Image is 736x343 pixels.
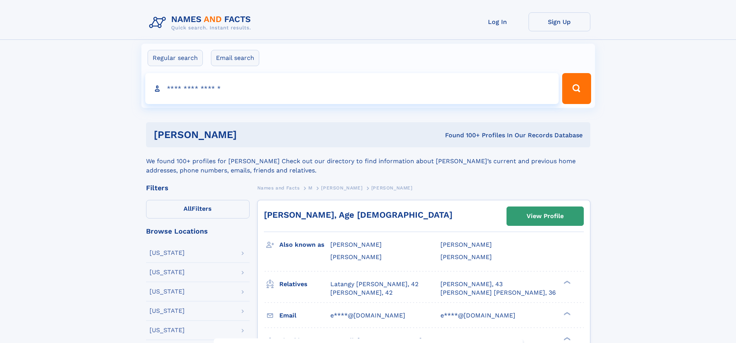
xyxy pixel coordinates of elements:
[330,280,418,288] a: Latangy [PERSON_NAME], 42
[330,288,393,297] a: [PERSON_NAME], 42
[341,131,583,140] div: Found 100+ Profiles In Our Records Database
[562,73,591,104] button: Search Button
[257,183,300,193] a: Names and Facts
[146,228,250,235] div: Browse Locations
[527,207,564,225] div: View Profile
[330,241,382,248] span: [PERSON_NAME]
[154,130,341,140] h1: [PERSON_NAME]
[529,12,590,31] a: Sign Up
[308,185,313,191] span: M
[150,288,185,295] div: [US_STATE]
[330,253,382,261] span: [PERSON_NAME]
[184,205,192,212] span: All
[211,50,259,66] label: Email search
[371,185,413,191] span: [PERSON_NAME]
[279,309,330,322] h3: Email
[150,327,185,333] div: [US_STATE]
[150,250,185,256] div: [US_STATE]
[440,280,503,288] a: [PERSON_NAME], 43
[440,288,556,297] a: [PERSON_NAME] [PERSON_NAME], 36
[150,308,185,314] div: [US_STATE]
[507,207,583,225] a: View Profile
[146,200,250,218] label: Filters
[321,185,362,191] span: [PERSON_NAME]
[467,12,529,31] a: Log In
[562,336,571,341] div: ❯
[321,183,362,193] a: [PERSON_NAME]
[146,12,257,33] img: Logo Names and Facts
[146,184,250,191] div: Filters
[440,241,492,248] span: [PERSON_NAME]
[279,238,330,251] h3: Also known as
[562,280,571,285] div: ❯
[440,253,492,261] span: [PERSON_NAME]
[145,73,559,104] input: search input
[264,210,452,220] a: [PERSON_NAME], Age [DEMOGRAPHIC_DATA]
[308,183,313,193] a: M
[150,269,185,275] div: [US_STATE]
[146,147,590,175] div: We found 100+ profiles for [PERSON_NAME] Check out our directory to find information about [PERSO...
[562,311,571,316] div: ❯
[279,278,330,291] h3: Relatives
[148,50,203,66] label: Regular search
